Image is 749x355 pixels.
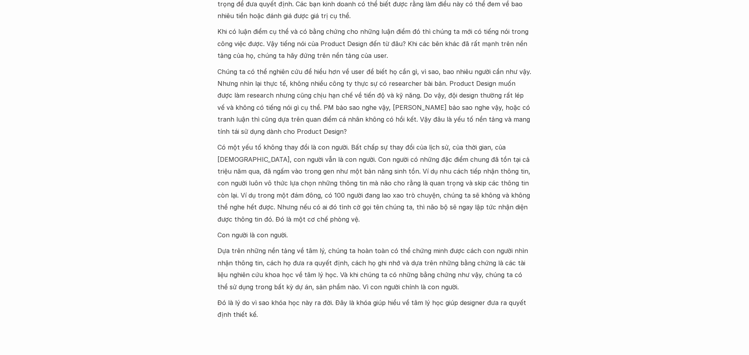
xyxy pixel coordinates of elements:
[217,245,532,293] p: Dựa trên những nền tảng về tâm lý, chúng ta hoàn toàn có thể chứng minh được cách con người nhìn ...
[217,141,532,225] p: Có một yếu tố không thay đổi là con người. Bất chấp sự thay đổi của lịch sử, của thời gian, của [...
[217,297,532,321] p: Đó là lý do vì sao khóa học này ra đời. Đây là khóa giúp hiểu về tâm lý học giúp designer đưa ra ...
[217,229,532,241] p: Con người là con người.
[217,66,532,137] p: Chúng ta có thể nghiên cứu để hiểu hơn về user để biết họ cần gì, vì sao, bao nhiêu người cần như...
[217,26,532,61] p: Khi có luận điểm cụ thể và có bằng chứng cho những luận điểm đó thì chúng ta mới có tiếng nói tro...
